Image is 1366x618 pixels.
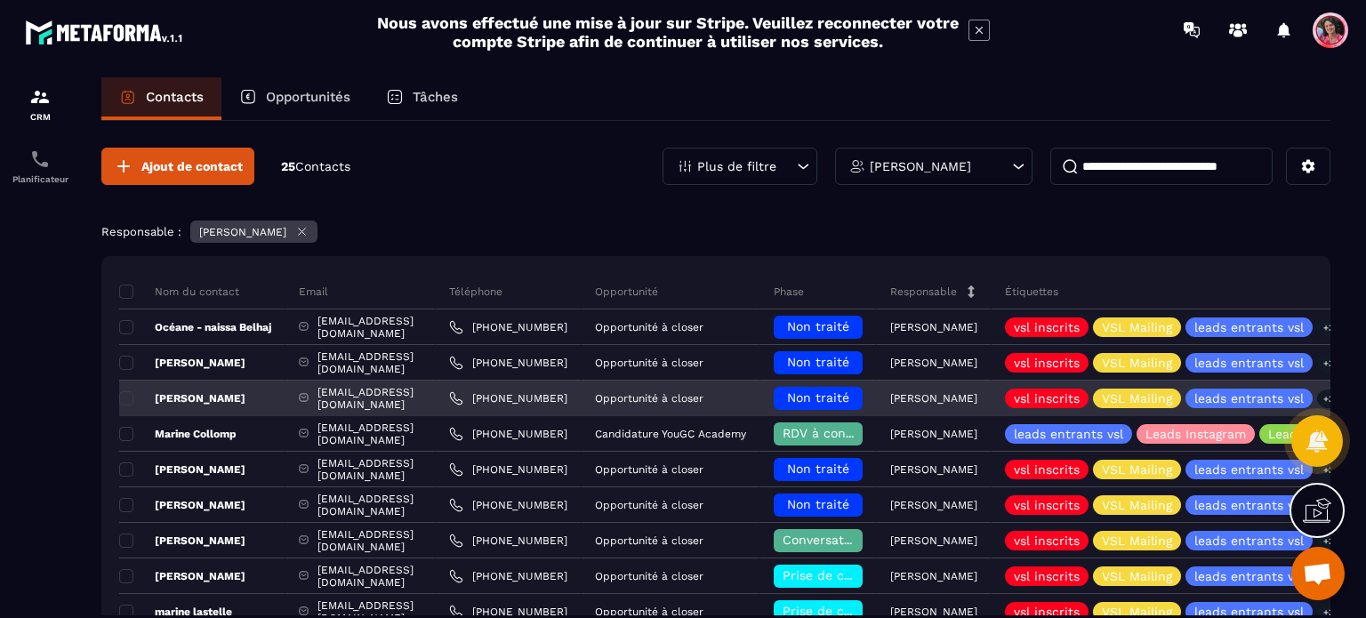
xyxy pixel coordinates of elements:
p: [PERSON_NAME] [890,570,977,582]
span: Conversation en cours [783,533,920,547]
p: leads entrants vsl [1014,428,1123,440]
p: Nom du contact [119,285,239,299]
p: Opportunité à closer [595,570,703,582]
a: [PHONE_NUMBER] [449,498,567,512]
p: Marine Collomp [119,427,237,441]
p: VSL Mailing [1102,606,1172,618]
a: [PHONE_NUMBER] [449,534,567,548]
p: [PERSON_NAME] [890,428,977,440]
span: Prise de contact effectuée [783,604,947,618]
p: leads entrants vsl [1194,570,1304,582]
p: vsl inscrits [1014,606,1080,618]
a: Tâches [368,77,476,120]
p: [PERSON_NAME] [119,356,245,370]
p: [PERSON_NAME] [119,534,245,548]
a: [PHONE_NUMBER] [449,427,567,441]
p: leads entrants vsl [1194,357,1304,369]
p: Phase [774,285,804,299]
a: Opportunités [221,77,368,120]
p: CRM [4,112,76,122]
p: +3 [1317,532,1340,550]
p: vsl inscrits [1014,570,1080,582]
p: VSL Mailing [1102,570,1172,582]
p: [PERSON_NAME] [199,226,286,238]
p: vsl inscrits [1014,534,1080,547]
p: +3 [1317,318,1340,337]
p: VSL Mailing [1102,321,1172,333]
p: leads entrants vsl [1194,321,1304,333]
a: [PHONE_NUMBER] [449,320,567,334]
a: [PHONE_NUMBER] [449,462,567,477]
a: [PHONE_NUMBER] [449,356,567,370]
p: vsl inscrits [1014,321,1080,333]
p: Opportunité à closer [595,321,703,333]
a: Contacts [101,77,221,120]
p: [PERSON_NAME] [890,499,977,511]
p: Opportunité à closer [595,534,703,547]
p: vsl inscrits [1014,463,1080,476]
span: Prise de contact effectuée [783,568,947,582]
p: Opportunité à closer [595,392,703,405]
button: Ajout de contact [101,148,254,185]
p: Contacts [146,89,204,105]
p: leads entrants vsl [1194,606,1304,618]
p: Responsable : [101,225,181,238]
p: [PERSON_NAME] [890,321,977,333]
p: [PERSON_NAME] [119,498,245,512]
p: Opportunité à closer [595,499,703,511]
p: Plus de filtre [697,160,776,173]
p: +3 [1317,389,1340,408]
span: Ajout de contact [141,157,243,175]
p: Opportunité [595,285,658,299]
p: Opportunité à closer [595,357,703,369]
p: [PERSON_NAME] [870,160,971,173]
span: RDV à confimer ❓ [783,426,897,440]
p: Téléphone [449,285,502,299]
p: Email [299,285,328,299]
p: Planificateur [4,174,76,184]
p: vsl inscrits [1014,392,1080,405]
p: VSL Mailing [1102,357,1172,369]
a: [PHONE_NUMBER] [449,569,567,583]
span: Non traité [787,355,849,369]
span: Non traité [787,319,849,333]
p: Leads ADS [1268,428,1332,440]
p: VSL Mailing [1102,392,1172,405]
p: VSL Mailing [1102,499,1172,511]
p: [PERSON_NAME] [119,391,245,405]
p: VSL Mailing [1102,534,1172,547]
a: formationformationCRM [4,73,76,135]
p: Opportunité à closer [595,463,703,476]
span: Non traité [787,461,849,476]
p: vsl inscrits [1014,357,1080,369]
p: +3 [1317,354,1340,373]
p: Étiquettes [1005,285,1058,299]
p: leads entrants vsl [1194,463,1304,476]
p: [PERSON_NAME] [890,357,977,369]
p: VSL Mailing [1102,463,1172,476]
p: [PERSON_NAME] [890,534,977,547]
p: leads entrants vsl [1194,534,1304,547]
img: logo [25,16,185,48]
span: Non traité [787,390,849,405]
a: [PHONE_NUMBER] [449,391,567,405]
p: [PERSON_NAME] [890,392,977,405]
p: [PERSON_NAME] [119,462,245,477]
span: Non traité [787,497,849,511]
h2: Nous avons effectué une mise à jour sur Stripe. Veuillez reconnecter votre compte Stripe afin de ... [376,13,960,51]
p: [PERSON_NAME] [119,569,245,583]
p: [PERSON_NAME] [890,606,977,618]
p: [PERSON_NAME] [890,463,977,476]
p: Océane - naissa Belhaj [119,320,271,334]
p: Leads Instagram [1145,428,1246,440]
p: Candidature YouGC Academy [595,428,746,440]
p: 25 [281,158,350,175]
p: Opportunités [266,89,350,105]
div: Ouvrir le chat [1291,547,1345,600]
span: Contacts [295,159,350,173]
p: Opportunité à closer [595,606,703,618]
p: leads entrants vsl [1194,392,1304,405]
p: vsl inscrits [1014,499,1080,511]
img: scheduler [29,148,51,170]
a: schedulerschedulerPlanificateur [4,135,76,197]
